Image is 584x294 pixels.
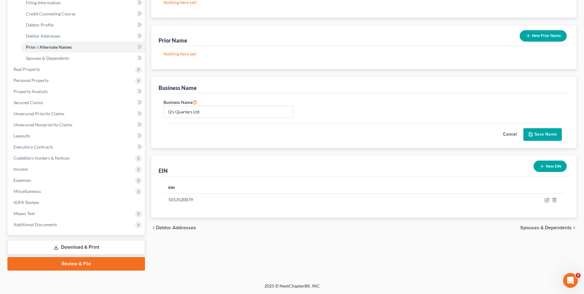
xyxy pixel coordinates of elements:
a: Property Analysis [9,86,145,97]
iframe: Intercom live chat [563,273,578,288]
span: Debtor Addresses [26,33,60,39]
a: Lawsuits [9,130,145,141]
span: Spouses & Dependents [26,55,69,61]
a: Spouses & Dependents [21,53,145,64]
button: New Prior Name [520,30,567,42]
a: Download & Print [7,240,145,255]
span: Codebtors Insiders & Notices [14,155,70,161]
a: Unsecured Nonpriority Claims [9,119,145,130]
div: 2025 © NextChapterBK, INC [117,283,468,294]
div: Business Name [159,84,197,92]
button: chevron_left Debtor Addresses [151,225,196,230]
a: Debtor Profile [21,19,145,31]
span: Income [14,166,28,172]
span: Property Analysis [14,89,48,94]
a: Credit Counseling Course [21,8,145,19]
span: 2 [576,273,581,278]
button: Spouses & Dependents chevron_right [520,225,577,230]
span: Means Test [14,211,35,216]
a: Unsecured Priority Claims [9,108,145,119]
span: Unsecured Nonpriority Claims [14,122,72,127]
span: Credit Counseling Course [26,11,75,16]
span: Executory Contracts [14,144,53,149]
button: Save Name [523,128,562,141]
span: Secured Claims [14,100,43,105]
span: Spouses & Dependents [520,225,572,230]
label: Business Name [163,98,197,106]
span: Prior / Alternate Names [26,44,72,50]
span: Real Property [14,67,40,72]
i: chevron_right [572,225,577,230]
th: EIN [163,181,397,194]
span: Miscellaneous [14,189,41,194]
a: Secured Claims [9,97,145,108]
input: Enter business name... [164,106,293,118]
a: SOFA Review [9,197,145,208]
i: chevron_left [151,225,156,230]
td: 5013520079 [163,194,397,206]
span: Expenses [14,178,31,183]
div: EIN [159,167,168,174]
a: Executory Contracts [9,141,145,153]
span: Lawsuits [14,133,30,138]
button: New EIN [534,161,567,172]
div: Prior Name [159,37,187,44]
span: Debtor Profile [26,22,54,27]
button: Cancel [496,129,523,141]
span: Unsecured Priority Claims [14,111,64,116]
a: Prior / Alternate Names [21,42,145,53]
span: Additional Documents [14,222,57,227]
span: Debtor Addresses [156,225,196,230]
span: SOFA Review [14,200,39,205]
p: Nothing here yet! [163,51,564,57]
span: Personal Property [14,78,49,83]
a: Debtor Addresses [21,31,145,42]
a: Review & File [7,257,145,271]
